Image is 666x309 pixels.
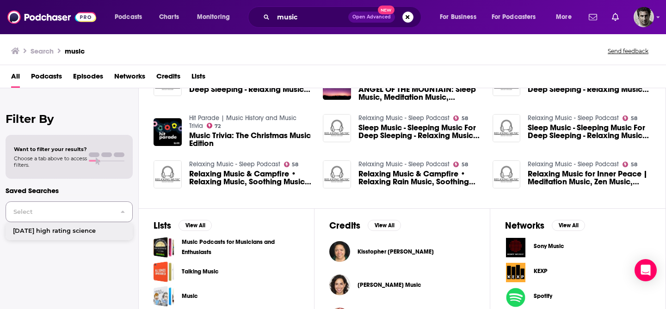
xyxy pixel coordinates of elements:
[6,201,133,222] button: Select
[191,69,205,88] a: Lists
[189,170,312,186] a: Relaxing Music & Campfire • Relaxing Music, Soothing Music, Calm Music
[505,287,526,308] img: Spotify logo
[154,220,212,231] a: ListsView All
[292,163,298,167] span: 58
[631,163,637,167] span: 58
[13,228,102,234] span: [DATE] high rating science
[358,170,481,186] a: Relaxing Music & Campfire • Relaxing Rain Music, Soothing Music, Calm Music
[486,10,549,24] button: open menu
[505,262,526,283] img: KEXP logo
[433,10,488,24] button: open menu
[493,114,521,142] a: Sleep Music - Sleeping Music For Deep Sleeping - Relaxing Music , Healing Music - Meditation Music
[505,220,544,231] h2: Networks
[358,114,450,122] a: Relaxing Music - Sleep Podcast
[207,123,221,128] a: 72
[505,220,585,231] a: NetworksView All
[329,270,475,300] button: Carla Lalli MusicCarla Lalli Music
[358,281,421,289] a: Carla Lalli Music
[189,132,312,147] a: Music Trivia: The Christmas Music Edition
[14,146,87,152] span: Want to filter your results?
[358,124,481,139] a: Sleep Music - Sleeping Music For Deep Sleeping - Relaxing Music , Healing Music - Meditation Music
[623,115,637,121] a: 58
[505,262,651,283] a: KEXP logoKEXP
[159,11,179,24] span: Charts
[31,47,54,55] h3: Search
[528,170,651,186] span: Relaxing Music for Inner Peace | Meditation Music, Zen Music, Yoga Music, Healing, Sleeping
[634,7,654,27] span: Logged in as GaryR
[323,160,351,188] a: Relaxing Music & Campfire • Relaxing Rain Music, Soothing Music, Calm Music
[154,220,171,231] h2: Lists
[534,242,564,250] span: Sony Music
[462,163,468,167] span: 58
[378,6,395,14] span: New
[368,220,401,231] button: View All
[358,248,434,255] span: Kisstopher [PERSON_NAME]
[257,6,430,28] div: Search podcasts, credits, & more...
[528,114,619,122] a: Relaxing Music - Sleep Podcast
[31,69,62,88] a: Podcasts
[358,85,481,101] a: ANGEL OF THE MOUNTAIN: Sleep Music, Meditation Music, Relaxing Music
[528,124,651,139] a: Sleep Music - Sleeping Music For Deep Sleeping - Relaxing Music , Healing Music - Meditation Music
[605,47,651,55] button: Send feedback
[6,209,113,215] span: Select
[154,118,182,146] img: Music Trivia: The Christmas Music Edition
[329,220,360,231] h2: Credits
[329,220,401,231] a: CreditsView All
[284,162,299,167] a: 58
[493,160,521,188] img: Relaxing Music for Inner Peace | Meditation Music, Zen Music, Yoga Music, Healing, Sleeping
[154,261,174,282] a: Talking Music
[182,267,219,277] a: Talking Music
[154,160,182,188] img: Relaxing Music & Campfire • Relaxing Music, Soothing Music, Calm Music
[348,12,395,23] button: Open AdvancedNew
[189,114,296,130] a: Hit Parade | Music History and Music Trivia
[534,267,548,275] span: KEXP
[358,281,421,289] span: [PERSON_NAME] Music
[114,69,145,88] a: Networks
[453,162,468,167] a: 58
[215,124,221,128] span: 72
[585,9,601,25] a: Show notifications dropdown
[156,69,180,88] span: Credits
[492,11,536,24] span: For Podcasters
[352,15,391,19] span: Open Advanced
[534,292,552,300] span: Spotify
[14,155,87,168] span: Choose a tab above to access filters.
[182,291,198,301] a: Music
[623,162,637,167] a: 58
[358,248,434,255] a: Kisstopher Musick
[329,274,350,295] a: Carla Lalli Music
[154,286,174,307] a: Music
[505,237,651,258] button: Sony Music logoSony Music
[189,160,280,168] a: Relaxing Music - Sleep Podcast
[634,7,654,27] img: User Profile
[11,69,20,88] a: All
[179,220,212,231] button: View All
[154,237,174,258] a: Music Podcasts for Musicians and Enthusiasts
[115,11,142,24] span: Podcasts
[358,160,450,168] a: Relaxing Music - Sleep Podcast
[182,237,299,257] a: Music Podcasts for Musicians and Enthusiasts
[197,11,230,24] span: Monitoring
[505,287,651,308] a: Spotify logoSpotify
[7,8,96,26] a: Podchaser - Follow, Share and Rate Podcasts
[73,69,103,88] span: Episodes
[273,10,348,24] input: Search podcasts, credits, & more...
[323,114,351,142] img: Sleep Music - Sleeping Music For Deep Sleeping - Relaxing Music , Healing Music - Meditation Music
[108,10,154,24] button: open menu
[440,11,476,24] span: For Business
